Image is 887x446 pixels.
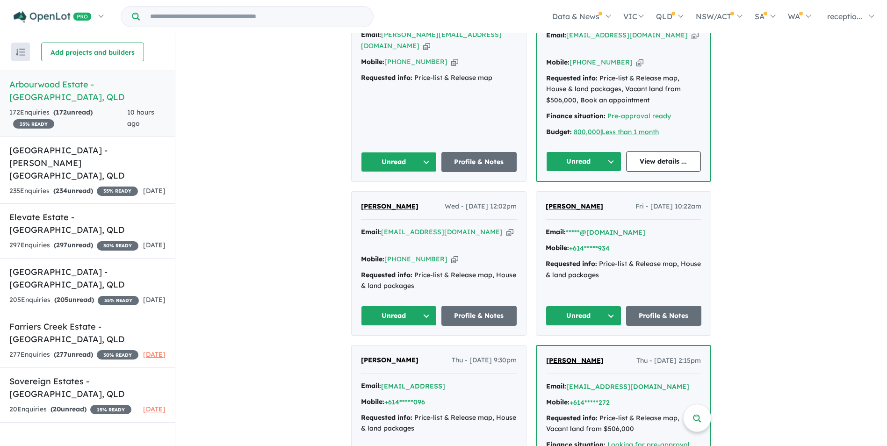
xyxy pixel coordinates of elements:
[384,58,447,66] a: [PHONE_NUMBER]
[54,350,93,359] strong: ( unread)
[98,296,139,305] span: 35 % READY
[546,127,701,138] div: |
[361,201,418,212] a: [PERSON_NAME]
[607,112,671,120] a: Pre-approval ready
[57,295,68,304] span: 205
[16,49,25,56] img: sort.svg
[9,295,139,306] div: 205 Enquir ies
[56,187,67,195] span: 234
[636,58,643,67] button: Copy
[451,254,458,264] button: Copy
[602,128,659,136] a: Less than 1 month
[142,7,371,27] input: Try estate name, suburb, builder or developer
[361,397,384,406] strong: Mobile:
[570,58,633,66] a: [PHONE_NUMBER]
[546,356,604,365] span: [PERSON_NAME]
[626,151,701,172] a: View details ...
[566,382,689,392] button: [EMAIL_ADDRESS][DOMAIN_NAME]
[361,152,437,172] button: Unread
[381,381,445,391] button: [EMAIL_ADDRESS]
[9,404,131,415] div: 20 Enquir ies
[9,186,138,197] div: 235 Enquir ies
[626,306,702,326] a: Profile & Notes
[445,201,517,212] span: Wed - [DATE] 12:02pm
[506,227,513,237] button: Copy
[53,187,93,195] strong: ( unread)
[451,57,458,67] button: Copy
[361,30,381,39] strong: Email:
[54,295,94,304] strong: ( unread)
[441,152,517,172] a: Profile & Notes
[13,119,54,129] span: 35 % READY
[361,72,517,84] div: Price-list & Release map
[827,12,862,21] span: receptio...
[9,144,166,182] h5: [GEOGRAPHIC_DATA] - [PERSON_NAME][GEOGRAPHIC_DATA] , QLD
[54,241,93,249] strong: ( unread)
[546,128,572,136] strong: Budget:
[546,259,701,281] div: Price-list & Release map, House & land packages
[50,405,87,413] strong: ( unread)
[546,202,603,210] span: [PERSON_NAME]
[9,349,138,360] div: 277 Enquir ies
[143,295,166,304] span: [DATE]
[9,240,138,251] div: 297 Enquir ies
[546,244,569,252] strong: Mobile:
[546,73,701,106] div: Price-list & Release map, House & land packages, Vacant land from $506,000, Book an appointment
[361,381,381,390] strong: Email:
[546,58,570,66] strong: Mobile:
[97,350,138,360] span: 30 % READY
[361,228,381,236] strong: Email:
[441,306,517,326] a: Profile & Notes
[143,187,166,195] span: [DATE]
[692,30,699,40] button: Copy
[127,108,154,128] span: 10 hours ago
[546,31,566,39] strong: Email:
[41,43,144,61] button: Add projects and builders
[9,375,166,400] h5: Sovereign Estates - [GEOGRAPHIC_DATA] , QLD
[546,228,566,236] strong: Email:
[546,398,570,406] strong: Mobile:
[143,405,166,413] span: [DATE]
[97,241,138,251] span: 30 % READY
[9,107,127,129] div: 172 Enquir ies
[56,108,67,116] span: 172
[546,259,597,268] strong: Requested info:
[546,414,598,422] strong: Requested info:
[452,355,517,366] span: Thu - [DATE] 9:30pm
[546,306,621,326] button: Unread
[361,412,517,435] div: Price-list & Release map, House & land packages
[361,413,412,422] strong: Requested info:
[90,405,131,414] span: 15 % READY
[9,320,166,345] h5: Farriers Creek Estate - [GEOGRAPHIC_DATA] , QLD
[361,73,412,82] strong: Requested info:
[9,266,166,291] h5: [GEOGRAPHIC_DATA] - [GEOGRAPHIC_DATA] , QLD
[361,270,517,292] div: Price-list & Release map, House & land packages
[546,355,604,367] a: [PERSON_NAME]
[546,151,621,172] button: Unread
[14,11,92,23] img: Openlot PRO Logo White
[9,211,166,236] h5: Elevate Estate - [GEOGRAPHIC_DATA] , QLD
[361,271,412,279] strong: Requested info:
[546,201,603,212] a: [PERSON_NAME]
[423,41,430,51] button: Copy
[384,255,447,263] a: [PHONE_NUMBER]
[97,187,138,196] span: 35 % READY
[361,306,437,326] button: Unread
[361,356,418,364] span: [PERSON_NAME]
[546,112,606,120] strong: Finance situation:
[143,350,166,359] span: [DATE]
[53,108,93,116] strong: ( unread)
[566,31,688,39] a: [EMAIL_ADDRESS][DOMAIN_NAME]
[53,405,61,413] span: 20
[361,355,418,366] a: [PERSON_NAME]
[546,413,701,435] div: Price-list & Release map, Vacant land from $506,000
[56,241,67,249] span: 297
[574,128,600,136] a: 800,000
[9,78,166,103] h5: Arbourwood Estate - [GEOGRAPHIC_DATA] , QLD
[546,74,598,82] strong: Requested info:
[361,30,502,50] a: [PERSON_NAME][EMAIL_ADDRESS][DOMAIN_NAME]
[361,202,418,210] span: [PERSON_NAME]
